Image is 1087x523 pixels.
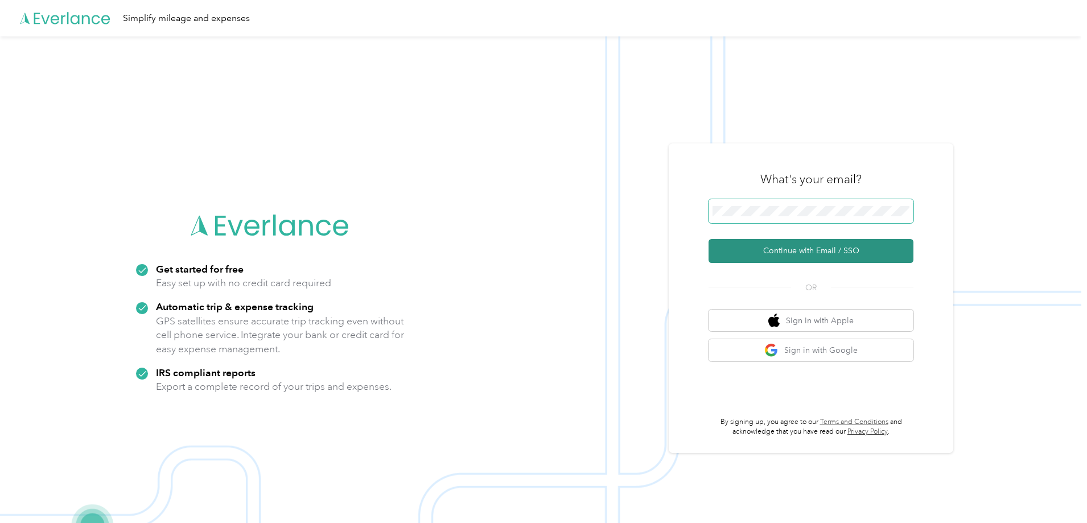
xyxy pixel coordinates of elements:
[791,282,831,294] span: OR
[123,11,250,26] div: Simplify mileage and expenses
[156,380,392,394] p: Export a complete record of your trips and expenses.
[156,263,244,275] strong: Get started for free
[709,417,913,437] p: By signing up, you agree to our and acknowledge that you have read our .
[156,314,405,356] p: GPS satellites ensure accurate trip tracking even without cell phone service. Integrate your bank...
[156,300,314,312] strong: Automatic trip & expense tracking
[156,366,256,378] strong: IRS compliant reports
[760,171,862,187] h3: What's your email?
[820,418,888,426] a: Terms and Conditions
[156,276,331,290] p: Easy set up with no credit card required
[847,427,888,436] a: Privacy Policy
[768,314,780,328] img: apple logo
[709,239,913,263] button: Continue with Email / SSO
[709,310,913,332] button: apple logoSign in with Apple
[764,343,779,357] img: google logo
[709,339,913,361] button: google logoSign in with Google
